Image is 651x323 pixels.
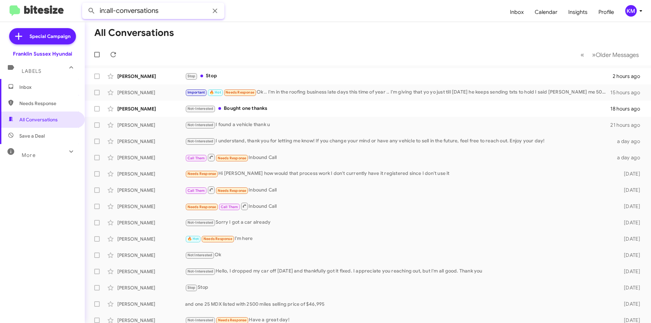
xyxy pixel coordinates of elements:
[117,301,185,307] div: [PERSON_NAME]
[580,51,584,59] span: «
[117,73,185,80] div: [PERSON_NAME]
[188,123,214,127] span: Not-Interested
[117,203,185,210] div: [PERSON_NAME]
[613,284,646,291] div: [DATE]
[610,105,646,112] div: 18 hours ago
[596,51,639,59] span: Older Messages
[188,237,199,241] span: 🔥 Hot
[185,121,610,129] div: I found a vehicle thank u
[619,5,644,17] button: KM
[117,187,185,194] div: [PERSON_NAME]
[529,2,563,22] a: Calendar
[22,152,36,158] span: More
[625,5,637,17] div: KM
[185,284,613,291] div: Stop
[185,186,613,194] div: Inbound Call
[117,284,185,291] div: [PERSON_NAME]
[9,28,76,44] a: Special Campaign
[117,154,185,161] div: [PERSON_NAME]
[576,48,588,62] button: Previous
[117,105,185,112] div: [PERSON_NAME]
[188,188,205,193] span: Call Them
[22,68,41,74] span: Labels
[188,171,216,176] span: Needs Response
[188,90,205,95] span: Important
[185,202,613,210] div: Inbound Call
[588,48,643,62] button: Next
[188,285,196,290] span: Stop
[19,116,58,123] span: All Conversations
[185,88,610,96] div: Ok .. I'm in the roofing business late days this time of year .. I'm giving that yo yo just till ...
[188,156,205,160] span: Call Them
[610,89,646,96] div: 15 hours ago
[19,100,77,107] span: Needs Response
[185,170,613,178] div: Hi [PERSON_NAME] how would that process work I don't currently have it registered since I don't u...
[188,318,214,322] span: Not-Interested
[613,170,646,177] div: [DATE]
[117,236,185,242] div: [PERSON_NAME]
[593,2,619,22] a: Profile
[188,253,213,257] span: Not Interested
[13,51,72,57] div: Franklin Sussex Hyundai
[505,2,529,22] a: Inbox
[82,3,224,19] input: Search
[613,73,646,80] div: 2 hours ago
[613,203,646,210] div: [DATE]
[117,122,185,128] div: [PERSON_NAME]
[613,219,646,226] div: [DATE]
[613,252,646,259] div: [DATE]
[117,268,185,275] div: [PERSON_NAME]
[203,237,232,241] span: Needs Response
[29,33,71,40] span: Special Campaign
[592,51,596,59] span: »
[185,251,613,259] div: Ok
[613,154,646,161] div: a day ago
[188,106,214,111] span: Not-Interested
[577,48,643,62] nav: Page navigation example
[225,90,254,95] span: Needs Response
[210,90,221,95] span: 🔥 Hot
[563,2,593,22] a: Insights
[185,72,613,80] div: Stop
[613,301,646,307] div: [DATE]
[613,268,646,275] div: [DATE]
[188,74,196,78] span: Stop
[613,138,646,145] div: a day ago
[613,236,646,242] div: [DATE]
[613,187,646,194] div: [DATE]
[117,219,185,226] div: [PERSON_NAME]
[185,267,613,275] div: Hello, I dropped my car off [DATE] and thankfully got it fixed. I appreciate you reaching out, bu...
[188,269,214,274] span: Not-Interested
[185,301,613,307] div: and one 25 MDX listed with 2500 miles selling price of $46,995
[185,219,613,226] div: Sorry I got a car already
[117,89,185,96] div: [PERSON_NAME]
[117,138,185,145] div: [PERSON_NAME]
[19,133,45,139] span: Save a Deal
[117,170,185,177] div: [PERSON_NAME]
[117,252,185,259] div: [PERSON_NAME]
[218,318,247,322] span: Needs Response
[185,137,613,145] div: I understand, thank you for letting me know! If you change your mind or have any vehicle to sell ...
[185,105,610,113] div: Bought one thanks
[610,122,646,128] div: 21 hours ago
[221,205,238,209] span: Call Them
[185,153,613,162] div: Inbound Call
[218,188,246,193] span: Needs Response
[19,84,77,90] span: Inbox
[94,27,174,38] h1: All Conversations
[188,220,214,225] span: Not-Interested
[188,205,216,209] span: Needs Response
[185,235,613,243] div: I'm here
[188,139,214,143] span: Not-Interested
[218,156,246,160] span: Needs Response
